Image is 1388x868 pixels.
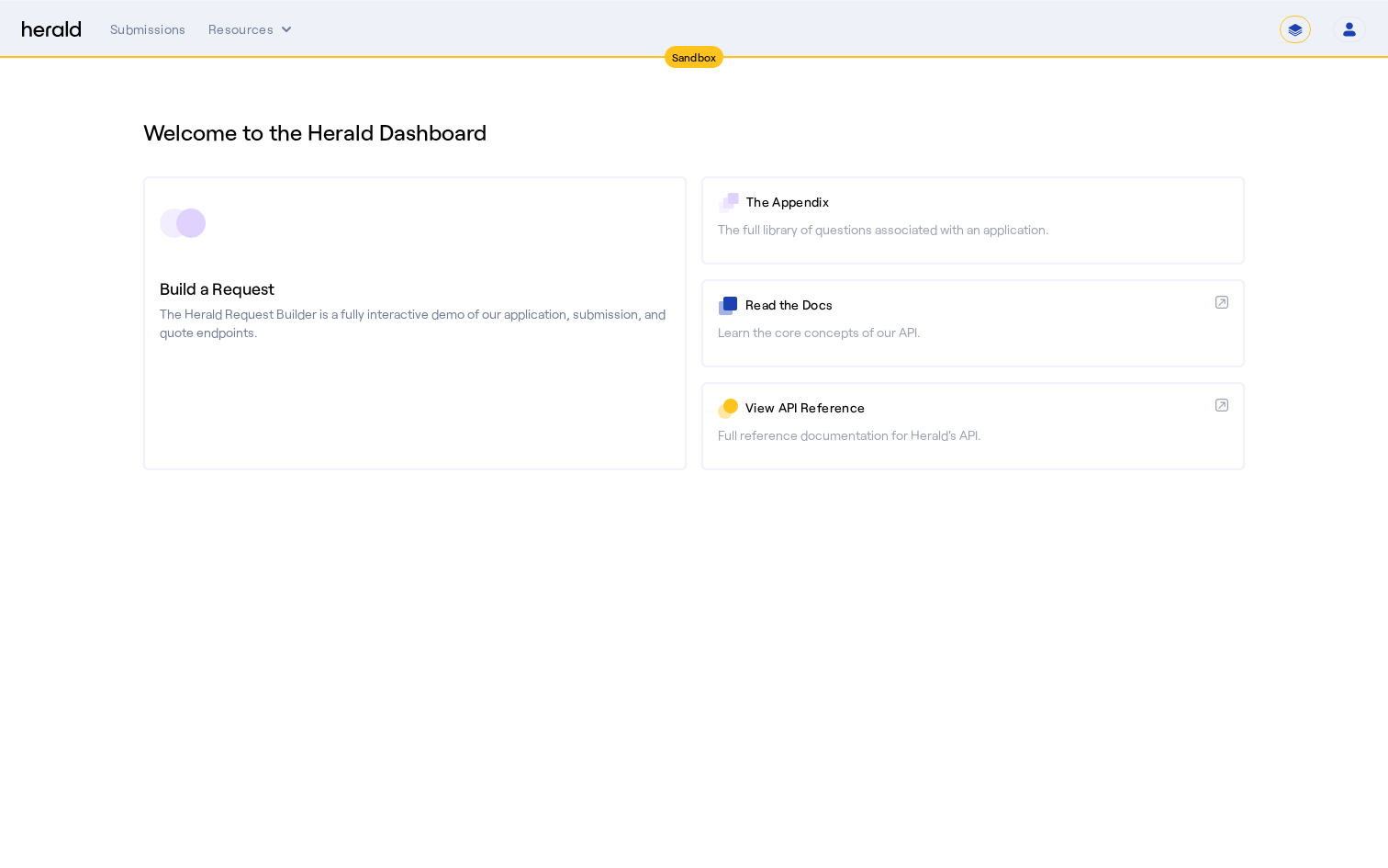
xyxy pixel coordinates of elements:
p: View API Reference [745,399,1208,417]
div: Sandbox [665,46,724,68]
p: Learn the core concepts of our API. [718,323,1228,342]
a: Read the DocsLearn the core concepts of our API. [701,279,1245,367]
p: The Appendix [746,193,1228,211]
h3: Build a Request [160,276,670,301]
img: Herald Logo [22,21,81,39]
a: View API ReferenceFull reference documentation for Herald's API. [701,382,1245,470]
button: Resources dropdown menu [208,20,296,39]
p: The Herald Request Builder is a fully interactive demo of our application, submission, and quote ... [160,305,670,342]
h1: Welcome to the Herald Dashboard [143,118,1245,147]
a: Build a RequestThe Herald Request Builder is a fully interactive demo of our application, submiss... [143,176,687,470]
a: The AppendixThe full library of questions associated with an application. [701,176,1245,265]
p: Full reference documentation for Herald's API. [718,426,1228,445]
div: Submissions [110,20,186,39]
p: The full library of questions associated with an application. [718,220,1228,239]
p: Read the Docs [745,296,1208,314]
